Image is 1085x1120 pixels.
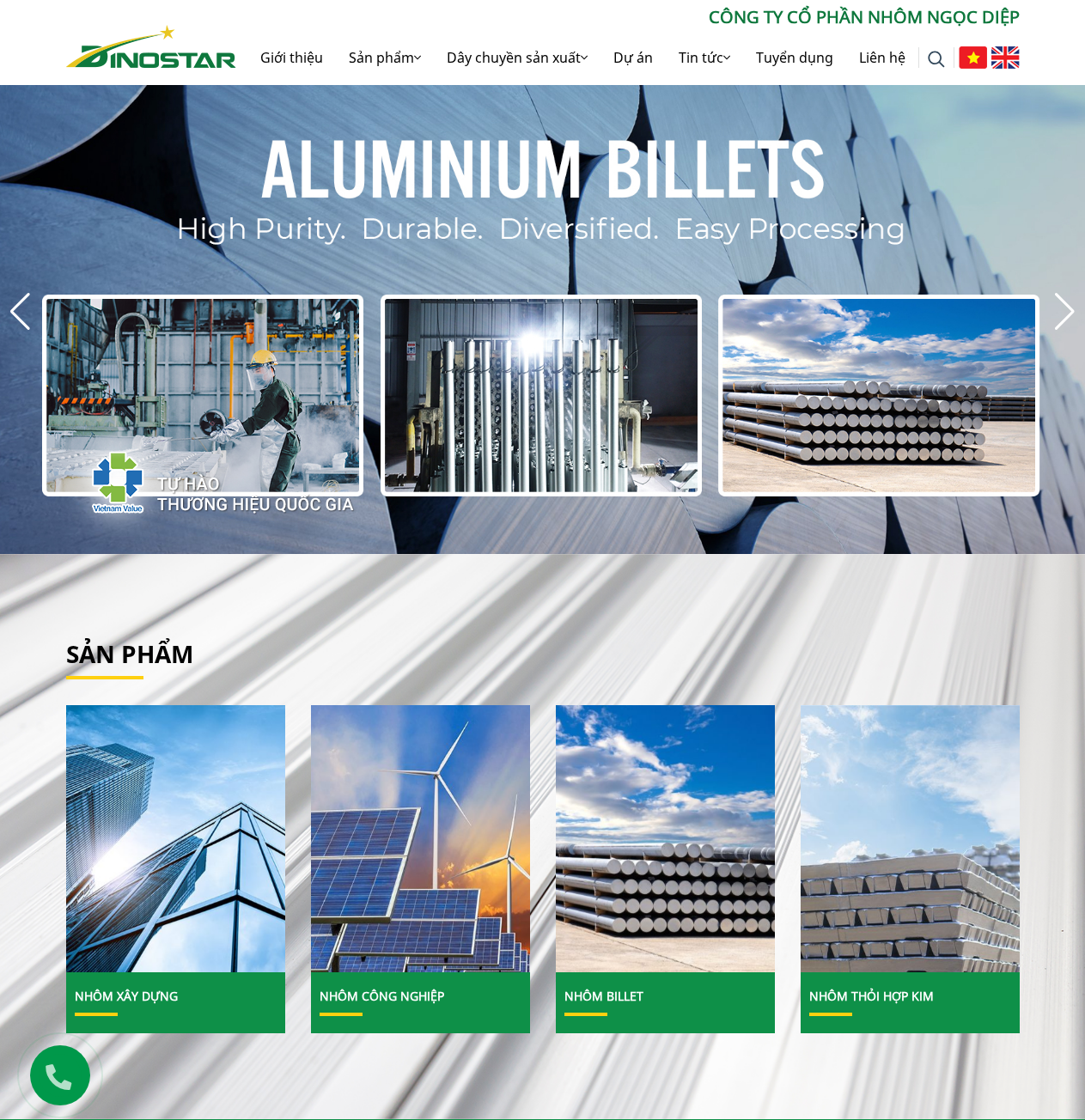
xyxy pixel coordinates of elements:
[236,4,1020,30] p: CÔNG TY CỔ PHẦN NHÔM NGỌC DIỆP
[928,51,945,68] img: search
[556,705,775,973] a: Nhôm Billet
[66,637,193,670] a: Sản phẩm
[66,25,236,68] img: Nhôm Dinostar
[434,30,600,85] a: Dây chuyền sản xuất
[320,988,444,1004] a: Nhôm Công nghiệp
[75,988,178,1004] a: Nhôm Xây dựng
[800,704,1019,972] img: Nhôm Thỏi hợp kim
[66,705,285,973] a: Nhôm Xây dựng
[1053,293,1076,331] div: Next slide
[564,988,643,1004] a: Nhôm Billet
[66,21,236,67] a: Nhôm Dinostar
[336,30,434,85] a: Sản phẩm
[959,46,987,69] img: Tiếng Việt
[311,705,530,973] a: Nhôm Công nghiệp
[666,30,743,85] a: Tin tức
[846,30,918,85] a: Liên hệ
[743,30,846,85] a: Tuyển dụng
[991,46,1020,69] img: English
[310,704,529,972] img: Nhôm Công nghiệp
[9,293,32,331] div: Previous slide
[247,30,336,85] a: Giới thiệu
[600,30,666,85] a: Dự án
[801,705,1020,973] a: Nhôm Thỏi hợp kim
[555,704,774,972] img: Nhôm Billet
[65,704,284,972] img: Nhôm Xây dựng
[809,988,934,1004] a: Nhôm Thỏi hợp kim
[40,420,357,537] img: thqg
